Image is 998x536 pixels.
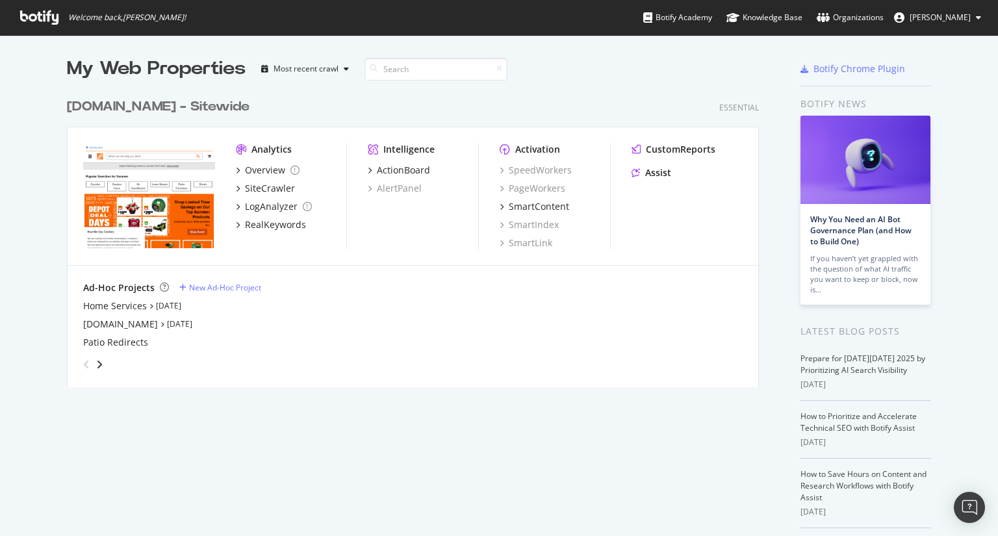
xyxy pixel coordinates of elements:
a: Why You Need an AI Bot Governance Plan (and How to Build One) [810,214,912,247]
a: Patio Redirects [83,336,148,349]
div: grid [67,82,769,387]
div: SmartContent [509,200,569,213]
a: CustomReports [632,143,715,156]
a: AlertPanel [368,182,422,195]
div: Most recent crawl [274,65,339,73]
div: Knowledge Base [726,11,802,24]
span: Eric Kamangu [910,12,971,23]
img: Why You Need an AI Bot Governance Plan (and How to Build One) [800,116,930,204]
div: SiteCrawler [245,182,295,195]
a: Botify Chrome Plugin [800,62,905,75]
div: [DATE] [800,379,931,390]
a: [DOMAIN_NAME] [83,318,158,331]
div: Assist [645,166,671,179]
button: [PERSON_NAME] [884,7,992,28]
a: SiteCrawler [236,182,295,195]
a: SpeedWorkers [500,164,572,177]
input: Search [365,58,507,81]
a: RealKeywords [236,218,306,231]
a: LogAnalyzer [236,200,312,213]
div: Overview [245,164,285,177]
div: Ad-Hoc Projects [83,281,155,294]
a: [DATE] [156,300,181,311]
a: Overview [236,164,300,177]
div: Botify news [800,97,931,111]
div: angle-right [95,358,104,371]
a: How to Prioritize and Accelerate Technical SEO with Botify Assist [800,411,917,433]
div: [DATE] [800,437,931,448]
div: angle-left [78,354,95,375]
div: Analytics [251,143,292,156]
div: Essential [719,102,759,113]
div: If you haven’t yet grappled with the question of what AI traffic you want to keep or block, now is… [810,253,921,295]
div: ActionBoard [377,164,430,177]
div: CustomReports [646,143,715,156]
a: SmartIndex [500,218,559,231]
a: New Ad-Hoc Project [179,282,261,293]
div: RealKeywords [245,218,306,231]
a: SmartLink [500,236,552,249]
img: homedepot.ca [83,143,215,248]
a: SmartContent [500,200,569,213]
div: New Ad-Hoc Project [189,282,261,293]
a: Prepare for [DATE][DATE] 2025 by Prioritizing AI Search Visibility [800,353,925,376]
div: Intelligence [383,143,435,156]
a: ActionBoard [368,164,430,177]
div: Organizations [817,11,884,24]
div: Latest Blog Posts [800,324,931,338]
span: Welcome back, [PERSON_NAME] ! [68,12,186,23]
div: Activation [515,143,560,156]
div: LogAnalyzer [245,200,298,213]
button: Most recent crawl [256,58,354,79]
a: [DATE] [167,318,192,329]
div: [DOMAIN_NAME] - Sitewide [67,97,249,116]
div: Open Intercom Messenger [954,492,985,523]
a: Assist [632,166,671,179]
div: Botify Academy [643,11,712,24]
div: Botify Chrome Plugin [813,62,905,75]
a: PageWorkers [500,182,565,195]
div: My Web Properties [67,56,246,82]
a: How to Save Hours on Content and Research Workflows with Botify Assist [800,468,927,503]
a: [DOMAIN_NAME] - Sitewide [67,97,255,116]
a: Home Services [83,300,147,313]
div: [DATE] [800,506,931,518]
